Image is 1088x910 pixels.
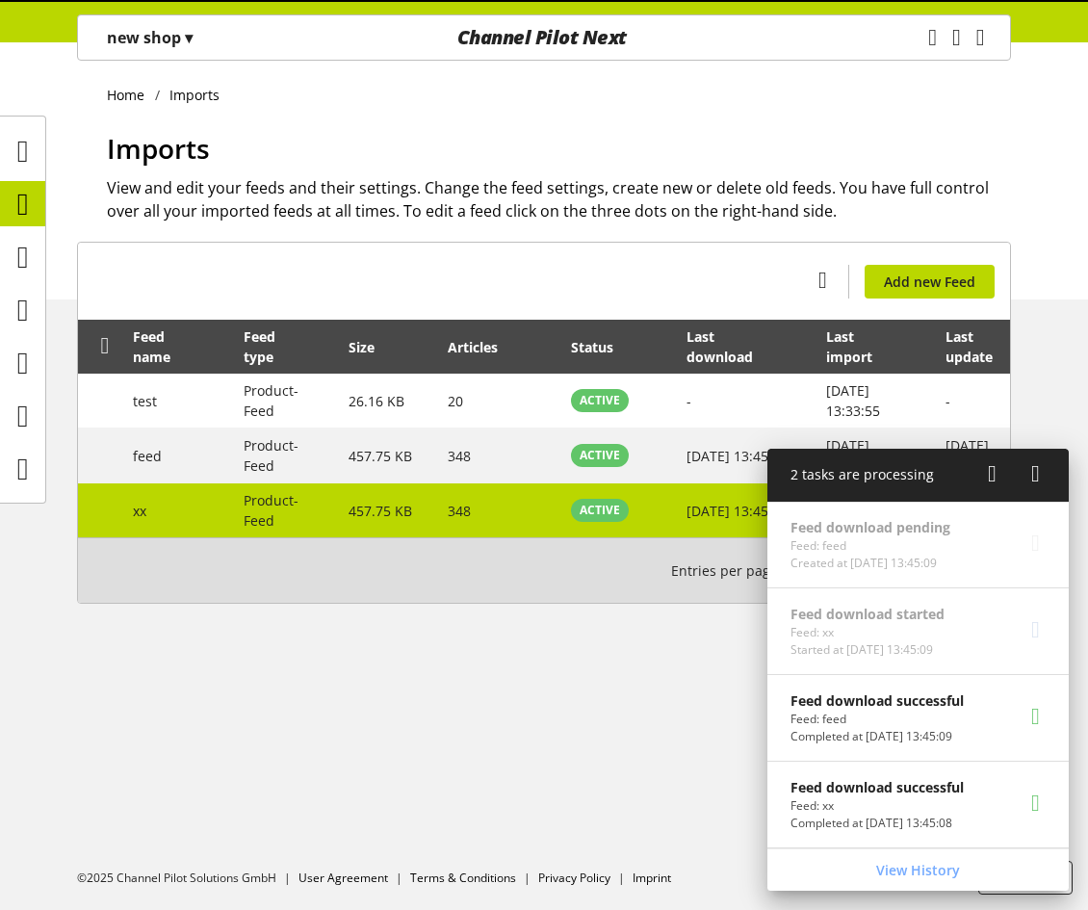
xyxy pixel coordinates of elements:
[77,14,1011,61] nav: main navigation
[298,870,388,886] a: User Agreement
[686,447,788,465] span: [DATE] 13:45:09
[349,502,412,520] span: 457.75 KB
[946,436,999,475] span: [DATE] 13:34:07
[876,860,960,880] span: View History
[349,392,404,410] span: 26.16 KB
[826,436,880,475] span: [DATE] 13:34:10
[77,870,298,887] li: ©2025 Channel Pilot Solutions GmbH
[767,675,1069,761] a: Feed download successfulFeed: feedCompleted at [DATE] 13:45:09
[580,447,620,464] span: ACTIVE
[185,27,193,48] span: ▾
[538,870,610,886] a: Privacy Policy
[790,465,934,483] span: 2 tasks are processing
[686,392,691,410] span: -
[826,381,880,420] span: [DATE] 13:33:55
[790,690,964,711] p: Feed download successful
[580,502,620,519] span: ACTIVE
[244,381,298,420] span: Product-Feed
[107,85,155,105] a: Home
[244,436,298,475] span: Product-Feed
[686,502,788,520] span: [DATE] 13:45:08
[826,326,900,367] div: Last import
[349,447,412,465] span: 457.75 KB
[790,815,964,832] p: Completed at Oct 09, 2025, 13:45:08
[884,272,975,292] span: Add new Feed
[133,392,157,410] span: test
[771,853,1065,887] a: View History
[244,491,298,530] span: Product-Feed
[133,447,162,465] span: feed
[133,502,146,520] span: xx
[571,337,633,357] div: Status
[448,502,471,520] span: 348
[410,870,516,886] a: Terms & Conditions
[767,762,1069,847] a: Feed download successfulFeed: xxCompleted at [DATE] 13:45:08
[95,335,116,355] span: Unlock to reorder rows
[790,797,964,815] p: Feed: xx
[244,326,304,367] div: Feed type
[107,26,193,49] p: new shop
[349,337,394,357] div: Size
[107,130,210,167] span: Imports
[448,337,517,357] div: Articles
[580,392,620,409] span: ACTIVE
[633,870,671,886] a: Imprint
[671,560,786,581] span: Entries per page
[671,554,895,587] small: 1-3 / 3
[946,326,1020,367] div: Last update
[89,335,116,358] div: Unlock to reorder rows
[790,728,964,745] p: Completed at Oct 09, 2025, 13:45:09
[448,447,471,465] span: 348
[686,326,779,367] div: Last download
[946,392,950,410] span: -
[107,176,1011,222] h2: View and edit your feeds and their settings. Change the feed settings, create new or delete old f...
[790,711,964,728] p: Feed: feed
[790,777,964,797] p: Feed download successful
[448,392,463,410] span: 20
[133,326,199,367] div: Feed name
[865,265,995,299] a: Add new Feed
